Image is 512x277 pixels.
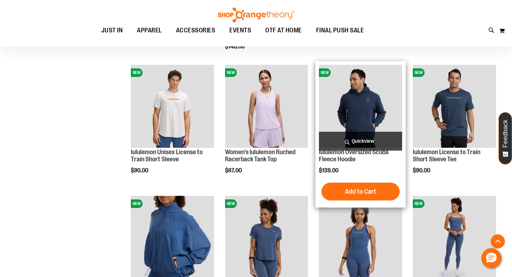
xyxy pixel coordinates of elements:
[265,22,302,38] span: OTF AT HOME
[94,22,130,39] a: JUST IN
[217,7,295,22] img: Shop Orangetheory
[131,65,214,149] a: lululemon Unisex License to Train Short SleeveNEW
[319,132,402,151] a: Quickview
[481,248,501,268] button: Hello, have a question? Let’s chat.
[345,188,376,195] span: Add to Cart
[127,61,218,192] div: product
[131,65,214,148] img: lululemon Unisex License to Train Short Sleeve
[131,148,203,163] a: lululemon Unisex License to Train Short Sleeve
[316,22,364,38] span: FINAL PUSH SALE
[413,65,496,148] img: lululemon License to Train Short Sleeve Tee
[258,22,309,39] a: OTF AT HOME
[502,120,509,148] span: Feedback
[225,65,308,148] img: Women's lululemon Ruched Racerback Tank Top
[225,199,237,208] span: NEW
[413,199,425,208] span: NEW
[413,148,480,163] a: lululemon License to Train Short Sleeve Tee
[130,22,169,38] a: APPAREL
[225,43,246,50] span: $148.00
[319,68,331,77] span: NEW
[319,65,402,149] a: lululemon Oversized Scuba Fleece HoodieNEW
[169,22,223,39] a: ACCESSORIES
[101,22,123,38] span: JUST IN
[131,68,143,77] span: NEW
[315,61,406,208] div: product
[409,61,500,192] div: product
[321,183,400,200] button: Add to Cart
[491,234,505,249] button: Back To Top
[319,167,340,174] span: $139.00
[319,65,402,148] img: lululemon Oversized Scuba Fleece Hoodie
[413,65,496,149] a: lululemon License to Train Short Sleeve TeeNEW
[413,68,425,77] span: NEW
[225,65,308,149] a: Women's lululemon Ruched Racerback Tank TopNEW
[176,22,215,38] span: ACCESSORIES
[498,112,512,164] button: Feedback - Show survey
[131,167,149,174] span: $90.00
[225,167,243,174] span: $67.00
[222,22,258,39] a: EVENTS
[225,68,237,77] span: NEW
[137,22,162,38] span: APPAREL
[309,22,371,39] a: FINAL PUSH SALE
[222,61,312,192] div: product
[131,199,143,208] span: NEW
[319,148,389,163] a: lululemon Oversized Scuba Fleece Hoodie
[413,167,431,174] span: $90.00
[225,148,295,163] a: Women's lululemon Ruched Racerback Tank Top
[229,22,251,38] span: EVENTS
